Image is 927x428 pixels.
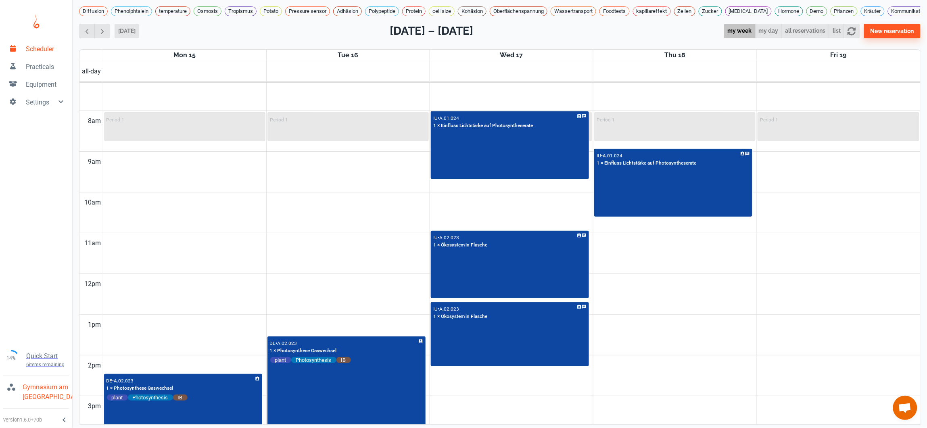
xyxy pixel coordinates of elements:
span: kapillareffekt [633,7,670,15]
p: A.02.023 [439,235,459,240]
button: my day [755,24,782,39]
p: 1 × Einfluss Lichtstärke auf Photosyntheserate [433,122,533,129]
span: Tropismus [225,7,256,15]
div: Protein [402,6,426,16]
p: 1 × Photosynthese Gaswechsel [270,347,337,355]
div: 11am [83,233,103,253]
button: all reservations [782,24,829,39]
span: Osmosis [194,7,221,15]
span: temperature [156,7,190,15]
span: Foodtests [600,7,629,15]
a: September 19, 2025 [829,50,848,61]
span: Wassertransport [551,7,596,15]
p: 1 × Photosynthese Gaswechsel [106,385,173,392]
span: all-day [81,67,103,76]
div: 10am [83,192,103,213]
span: Demo [807,7,827,15]
div: Zucker [699,6,722,16]
span: Potato [260,7,282,15]
div: 2pm [87,355,103,376]
span: IB [173,394,188,401]
span: Diffusion [79,7,107,15]
div: 8am [87,111,103,131]
span: Photosynthesis [128,394,173,401]
a: September 17, 2025 [498,50,524,61]
div: Oberflächenspannung [490,6,547,16]
span: plant [270,357,291,363]
button: list [829,24,844,39]
button: [DATE] [115,24,139,38]
p: IU • [433,115,439,121]
a: September 16, 2025 [336,50,360,61]
span: [MEDICAL_DATA] [726,7,771,15]
div: temperature [155,6,190,16]
p: Period 1 [270,117,288,123]
div: 3pm [87,396,103,416]
div: Osmosis [194,6,221,16]
div: kapillareffekt [633,6,671,16]
p: A.01.024 [439,115,459,121]
div: Phenolphtalein [111,6,152,16]
p: A.01.024 [603,153,622,159]
div: Adhäsion [333,6,362,16]
div: Polypeptide [365,6,399,16]
div: Wassertransport [551,6,596,16]
p: A.02.023 [278,340,297,346]
p: Period 1 [597,117,615,123]
p: 1 × Einfluss Lichtstärke auf Photosyntheserate [597,160,696,167]
p: IU • [597,153,603,159]
div: 9am [87,152,103,172]
div: Foodtests [599,6,630,16]
span: cell size [429,7,454,15]
span: Hormone [775,7,803,15]
div: Demo [806,6,827,16]
p: Period 1 [760,117,778,123]
p: A.02.023 [114,378,134,384]
span: Zucker [699,7,722,15]
span: Photosynthesis [291,357,336,363]
div: Pflanzen [831,6,858,16]
span: IB [336,357,351,363]
div: Tropismus [225,6,257,16]
div: Hormone [775,6,803,16]
p: DE • [106,378,114,384]
a: September 18, 2025 [663,50,687,61]
p: DE • [270,340,278,346]
span: Protein [403,7,425,15]
span: plant [107,394,128,401]
h2: [DATE] – [DATE] [390,23,473,40]
button: Previous week [79,24,95,39]
div: cell size [429,6,455,16]
span: Oberflächenspannung [490,7,547,15]
p: IU • [433,306,439,312]
span: Kräuter [861,7,884,15]
button: New reservation [864,24,921,38]
p: IU • [433,235,439,240]
span: Kohäsion [458,7,486,15]
span: Pressure sensor [286,7,330,15]
div: 1pm [87,315,103,335]
button: my week [724,24,756,39]
button: refresh [844,24,860,39]
div: [MEDICAL_DATA] [725,6,772,16]
span: Phenolphtalein [111,7,152,15]
div: Potato [260,6,282,16]
div: 12pm [83,274,103,294]
button: Next week [94,24,110,39]
div: Chat öffnen [893,396,917,420]
div: Diffusion [79,6,108,16]
span: Adhäsion [334,7,361,15]
p: Period 1 [106,117,125,123]
div: Kräuter [861,6,885,16]
span: Zellen [674,7,695,15]
a: September 15, 2025 [172,50,197,61]
p: 1 × Ökosystem in Flasche [433,242,488,249]
div: Kohäsion [458,6,486,16]
div: Zellen [674,6,695,16]
div: Pressure sensor [285,6,330,16]
span: Polypeptide [365,7,399,15]
span: Pflanzen [831,7,857,15]
p: A.02.023 [439,306,459,312]
p: 1 × Ökosystem in Flasche [433,313,488,320]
